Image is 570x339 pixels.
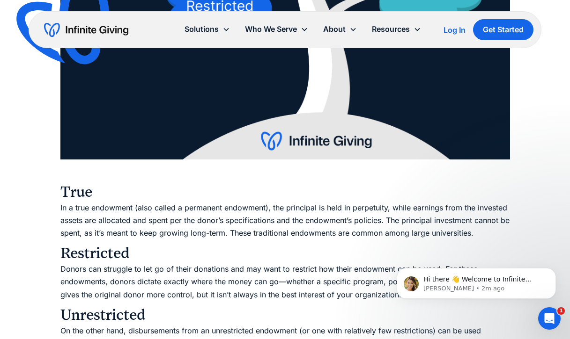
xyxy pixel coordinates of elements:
[237,19,316,39] div: Who We Serve
[316,19,364,39] div: About
[372,23,410,36] div: Resources
[538,307,561,330] iframe: Intercom live chat
[383,248,570,314] iframe: Intercom notifications message
[60,263,510,301] p: Donors can struggle to let go of their donations and may want to restrict how their endowment can...
[60,244,510,263] h3: Restricted
[444,24,466,36] a: Log In
[60,164,510,202] h3: True
[473,19,533,40] a: Get Started
[60,202,510,240] p: In a true endowment (also called a permanent endowment), the principal is held in perpetuity, whi...
[364,19,429,39] div: Resources
[185,23,219,36] div: Solutions
[557,307,565,315] span: 1
[323,23,346,36] div: About
[60,306,510,325] h3: Unrestricted
[245,23,297,36] div: Who We Serve
[44,22,128,37] a: home
[444,26,466,34] div: Log In
[177,19,237,39] div: Solutions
